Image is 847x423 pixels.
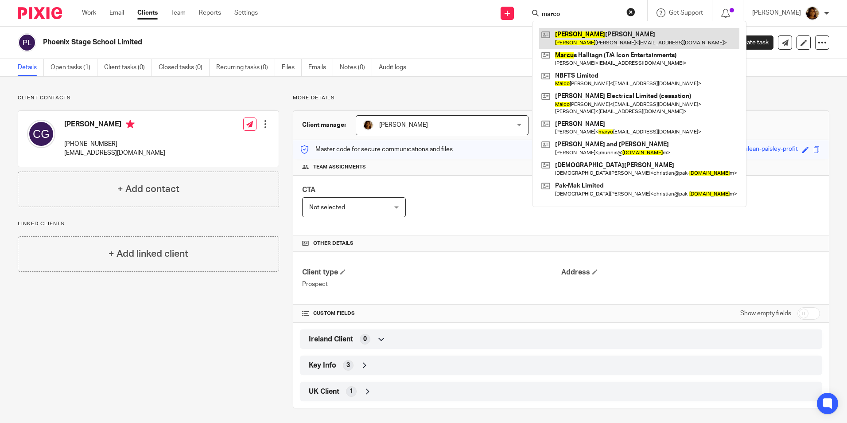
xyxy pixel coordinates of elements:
[18,220,279,227] p: Linked clients
[669,10,703,16] span: Get Support
[82,8,96,17] a: Work
[216,59,275,76] a: Recurring tasks (0)
[234,8,258,17] a: Settings
[309,361,336,370] span: Key Info
[313,164,366,171] span: Team assignments
[159,59,210,76] a: Closed tasks (0)
[379,122,428,128] span: [PERSON_NAME]
[752,8,801,17] p: [PERSON_NAME]
[104,59,152,76] a: Client tasks (0)
[805,6,820,20] img: Arvinder.jpeg
[346,361,350,370] span: 3
[302,268,561,277] h4: Client type
[27,120,55,148] img: svg%3E
[379,59,413,76] a: Audit logs
[302,186,315,193] span: CTA
[300,145,453,154] p: Master code for secure communications and files
[350,387,353,396] span: 1
[43,38,575,47] h2: Phoenix Stage School Limited
[64,140,165,149] p: [PHONE_NUMBER]
[64,149,165,157] p: [EMAIL_ADDRESS][DOMAIN_NAME]
[363,335,367,344] span: 0
[309,204,345,211] span: Not selected
[561,268,820,277] h4: Address
[109,247,188,261] h4: + Add linked client
[117,182,179,196] h4: + Add contact
[740,309,791,318] label: Show empty fields
[308,59,333,76] a: Emails
[302,121,347,129] h3: Client manager
[64,120,165,131] h4: [PERSON_NAME]
[137,8,158,17] a: Clients
[302,280,561,289] p: Prospect
[626,8,635,16] button: Clear
[51,59,97,76] a: Open tasks (1)
[717,145,798,155] div: lovely-cerulean-paisley-profit
[340,59,372,76] a: Notes (0)
[309,335,353,344] span: Ireland Client
[282,59,302,76] a: Files
[18,94,279,102] p: Client contacts
[313,240,354,247] span: Other details
[309,387,339,396] span: UK Client
[293,94,829,102] p: More details
[363,120,373,130] img: Arvinder.jpeg
[171,8,186,17] a: Team
[18,59,44,76] a: Details
[18,33,36,52] img: svg%3E
[18,7,62,19] img: Pixie
[199,8,221,17] a: Reports
[302,310,561,317] h4: CUSTOM FIELDS
[109,8,124,17] a: Email
[722,35,773,50] a: Create task
[126,120,135,129] i: Primary
[541,11,621,19] input: Search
